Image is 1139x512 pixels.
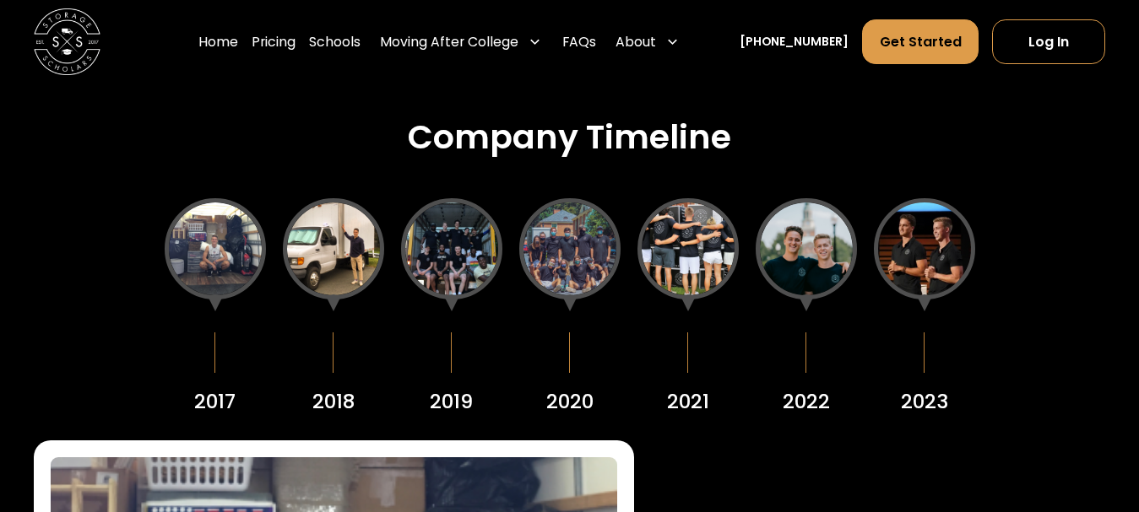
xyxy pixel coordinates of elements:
[194,386,236,417] div: 2017
[992,19,1105,64] a: Log In
[198,19,238,65] a: Home
[562,19,596,65] a: FAQs
[252,19,296,65] a: Pricing
[862,19,979,64] a: Get Started
[408,117,731,157] h3: Company Timeline
[667,386,709,417] div: 2021
[373,19,548,65] div: Moving After College
[616,32,656,52] div: About
[34,8,100,75] img: Storage Scholars main logo
[312,386,355,417] div: 2018
[901,386,948,417] div: 2023
[783,386,830,417] div: 2022
[609,19,686,65] div: About
[380,32,518,52] div: Moving After College
[546,386,594,417] div: 2020
[740,33,849,51] a: [PHONE_NUMBER]
[430,386,473,417] div: 2019
[309,19,361,65] a: Schools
